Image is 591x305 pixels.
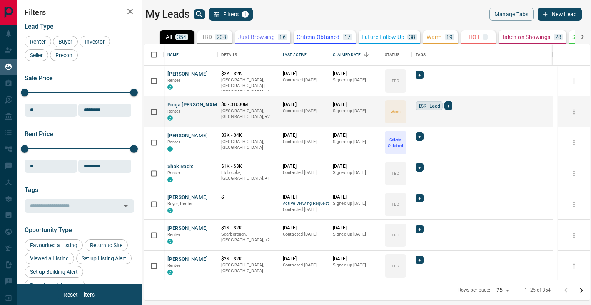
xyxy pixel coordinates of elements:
[283,231,325,238] p: Contacted [DATE]
[333,256,377,262] p: [DATE]
[412,44,553,66] div: Tags
[58,288,100,301] button: Reset Filters
[167,232,180,237] span: Renter
[386,137,406,148] p: Criteria Obtained
[167,44,179,66] div: Name
[167,146,173,152] div: condos.ca
[283,163,325,170] p: [DATE]
[568,168,580,179] button: more
[555,34,562,40] p: 28
[167,225,208,232] button: [PERSON_NAME]
[283,139,325,145] p: Contacted [DATE]
[25,239,83,251] div: Favourited a Listing
[53,36,78,47] div: Buyer
[469,34,480,40] p: HOT
[392,232,399,238] p: TBD
[416,132,424,141] div: +
[418,225,421,233] span: +
[167,109,180,114] span: Renter
[217,34,226,40] p: 208
[25,36,51,47] div: Renter
[283,44,307,66] div: Last Active
[167,78,180,83] span: Renter
[283,108,325,114] p: Contacted [DATE]
[166,34,172,40] p: All
[418,71,421,79] span: +
[333,262,377,268] p: Signed up [DATE]
[333,132,377,139] p: [DATE]
[221,139,275,151] p: [GEOGRAPHIC_DATA], [GEOGRAPHIC_DATA]
[27,282,82,288] span: Reactivated Account
[568,106,580,118] button: more
[25,226,72,234] span: Opportunity Type
[145,8,190,20] h1: My Leads
[416,256,424,264] div: +
[50,49,78,61] div: Precon
[283,201,325,207] span: Active Viewing Request
[27,242,80,248] span: Favourited a Listing
[283,170,325,176] p: Contacted [DATE]
[167,270,173,275] div: condos.ca
[202,34,212,40] p: TBD
[418,102,440,110] span: ISR Lead
[385,44,399,66] div: Status
[25,253,74,264] div: Viewed a Listing
[418,133,421,140] span: +
[85,239,128,251] div: Return to Site
[333,139,377,145] p: Signed up [DATE]
[416,44,426,66] div: Tags
[27,269,80,275] span: Set up Building Alert
[167,71,208,78] button: [PERSON_NAME]
[416,163,424,172] div: +
[53,52,75,58] span: Precon
[538,8,582,21] button: New Lead
[362,34,404,40] p: Future Follow Up
[447,102,450,110] span: +
[446,34,453,40] p: 19
[164,44,217,66] div: Name
[209,8,253,21] button: Filters1
[329,44,381,66] div: Claimed Date
[221,262,275,274] p: [GEOGRAPHIC_DATA], [GEOGRAPHIC_DATA]
[25,8,134,17] h2: Filters
[87,242,125,248] span: Return to Site
[167,132,208,140] button: [PERSON_NAME]
[416,71,424,79] div: +
[25,23,53,30] span: Lead Type
[568,137,580,148] button: more
[333,44,361,66] div: Claimed Date
[25,266,83,278] div: Set up Building Alert
[221,101,275,108] p: $0 - $1000M
[167,263,180,268] span: Renter
[333,163,377,170] p: [DATE]
[167,208,173,213] div: condos.ca
[177,34,187,40] p: 354
[493,285,512,296] div: 25
[283,256,325,262] p: [DATE]
[221,71,275,77] p: $2K - $2K
[283,225,325,231] p: [DATE]
[279,44,329,66] div: Last Active
[297,34,340,40] p: Criteria Obtained
[409,34,416,40] p: 38
[574,283,589,298] button: Go to next page
[444,101,452,110] div: +
[333,201,377,207] p: Signed up [DATE]
[25,186,38,194] span: Tags
[167,177,173,182] div: condos.ca
[568,229,580,241] button: more
[221,170,275,182] p: Toronto
[427,34,442,40] p: Warm
[392,170,399,176] p: TBD
[242,12,248,17] span: 1
[79,255,129,261] span: Set up Listing Alert
[392,263,399,269] p: TBD
[238,34,275,40] p: Just Browsing
[167,201,193,206] span: Buyer, Renter
[221,44,237,66] div: Details
[568,199,580,210] button: more
[221,77,275,95] p: Toronto
[167,101,222,109] button: Pooja [PERSON_NAME]
[56,39,75,45] span: Buyer
[333,170,377,176] p: Signed up [DATE]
